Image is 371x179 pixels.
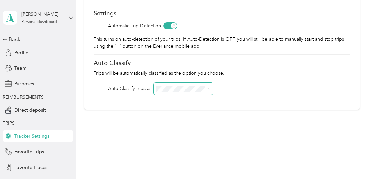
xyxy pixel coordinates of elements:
[94,10,350,17] div: Settings
[94,70,350,77] p: Trips will be automatically classified as the option you choose.
[21,20,57,24] div: Personal dashboard
[14,80,34,87] span: Purposes
[94,36,350,50] p: This turns on auto-detection of your trips. If Auto-Detection is OFF, you will still be able to m...
[3,35,70,43] div: Back
[108,85,151,92] div: Auto Classify trips as
[14,107,46,114] span: Direct deposit
[14,65,26,72] span: Team
[94,59,350,66] div: Auto Classify
[14,133,49,140] span: Tracker Settings
[14,164,47,171] span: Favorite Places
[14,49,28,56] span: Profile
[3,94,44,100] span: REIMBURSEMENTS
[108,22,161,29] span: Automatic Trip Detection
[14,148,44,155] span: Favorite Trips
[333,141,371,179] iframe: Everlance-gr Chat Button Frame
[21,11,63,18] div: [PERSON_NAME]
[3,120,15,126] span: TRIPS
